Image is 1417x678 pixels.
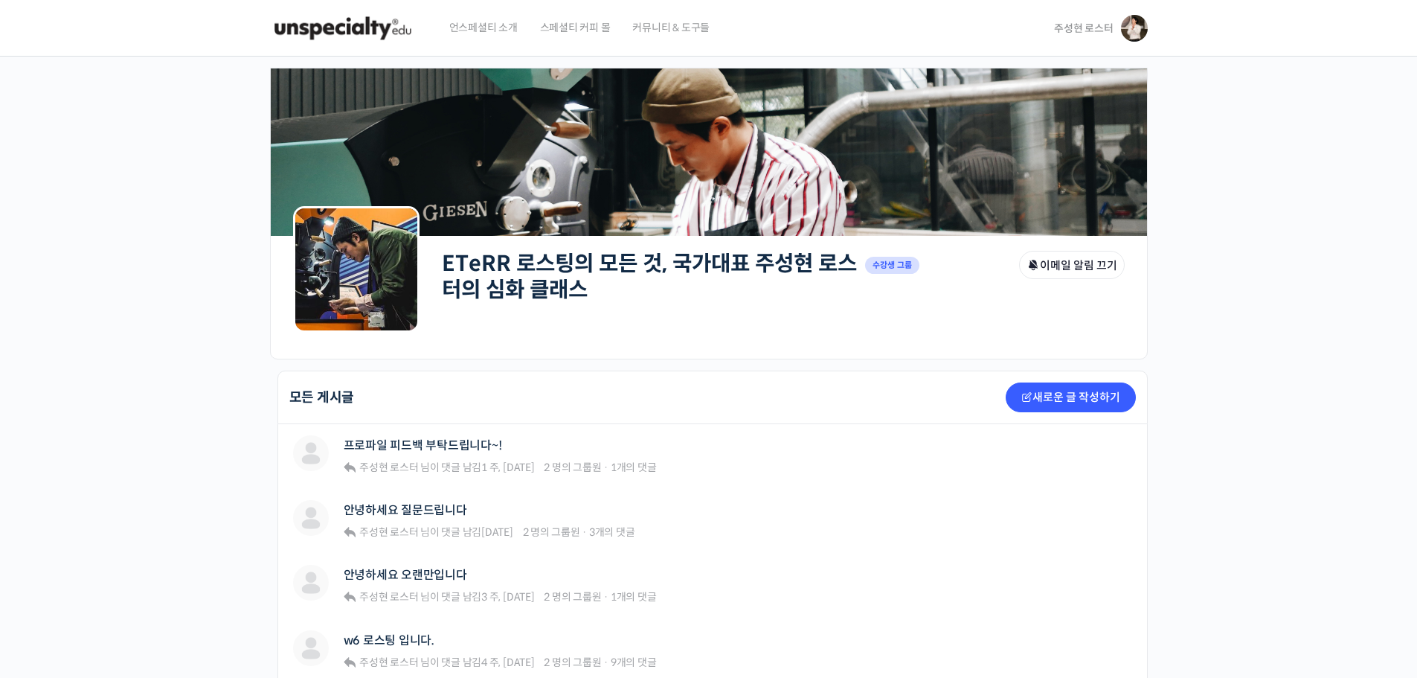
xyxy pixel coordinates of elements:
[357,656,418,669] a: 주성현 로스터
[611,656,657,669] span: 9개의 댓글
[611,461,657,474] span: 1개의 댓글
[481,656,534,669] a: 4 주, [DATE]
[344,503,467,517] a: 안녕하세요 질문드립니다
[481,590,534,604] a: 3 주, [DATE]
[603,590,608,604] span: ·
[865,257,920,274] span: 수강생 그룹
[357,656,534,669] span: 님이 댓글 남김
[289,391,355,404] h2: 모든 게시글
[442,250,857,303] a: ETeRR 로스팅의 모든 것, 국가대표 주성현 로스터의 심화 클래스
[344,438,502,452] a: 프로파일 피드백 부탁드립니다~!
[1019,251,1125,279] button: 이메일 알림 끄기
[611,590,657,604] span: 1개의 댓글
[544,590,601,604] span: 2 명의 그룹원
[523,525,580,539] span: 2 명의 그룹원
[589,525,635,539] span: 3개의 댓글
[603,656,608,669] span: ·
[544,656,601,669] span: 2 명의 그룹원
[1054,22,1113,35] span: 주성현 로스터
[359,461,418,474] span: 주성현 로스터
[293,206,420,333] img: Group logo of ETeRR 로스팅의 모든 것, 국가대표 주성현 로스터의 심화 클래스
[344,633,434,647] a: w6 로스팅 입니다.
[357,461,418,474] a: 주성현 로스터
[582,525,587,539] span: ·
[357,590,418,604] a: 주성현 로스터
[481,461,534,474] a: 1 주, [DATE]
[481,525,513,539] a: [DATE]
[357,525,513,539] span: 님이 댓글 남김
[603,461,608,474] span: ·
[357,461,534,474] span: 님이 댓글 남김
[357,525,418,539] a: 주성현 로스터
[344,568,467,582] a: 안녕하세요 오랜만입니다
[359,656,418,669] span: 주성현 로스터
[359,525,418,539] span: 주성현 로스터
[544,461,601,474] span: 2 명의 그룹원
[1006,383,1136,412] a: 새로운 글 작성하기
[359,590,418,604] span: 주성현 로스터
[357,590,534,604] span: 님이 댓글 남김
